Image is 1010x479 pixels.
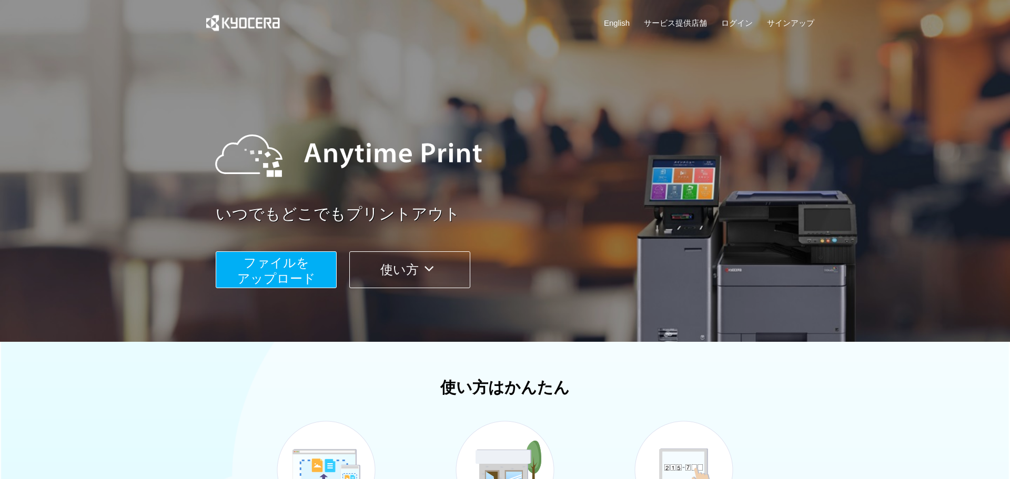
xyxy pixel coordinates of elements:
a: サインアップ [767,17,814,28]
button: 使い方 [349,251,470,288]
a: サービス提供店舗 [644,17,707,28]
a: English [604,17,630,28]
a: ログイン [721,17,753,28]
button: ファイルを​​アップロード [216,251,337,288]
a: いつでもどこでもプリントアウト [216,203,821,226]
span: ファイルを ​​アップロード [237,256,316,286]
